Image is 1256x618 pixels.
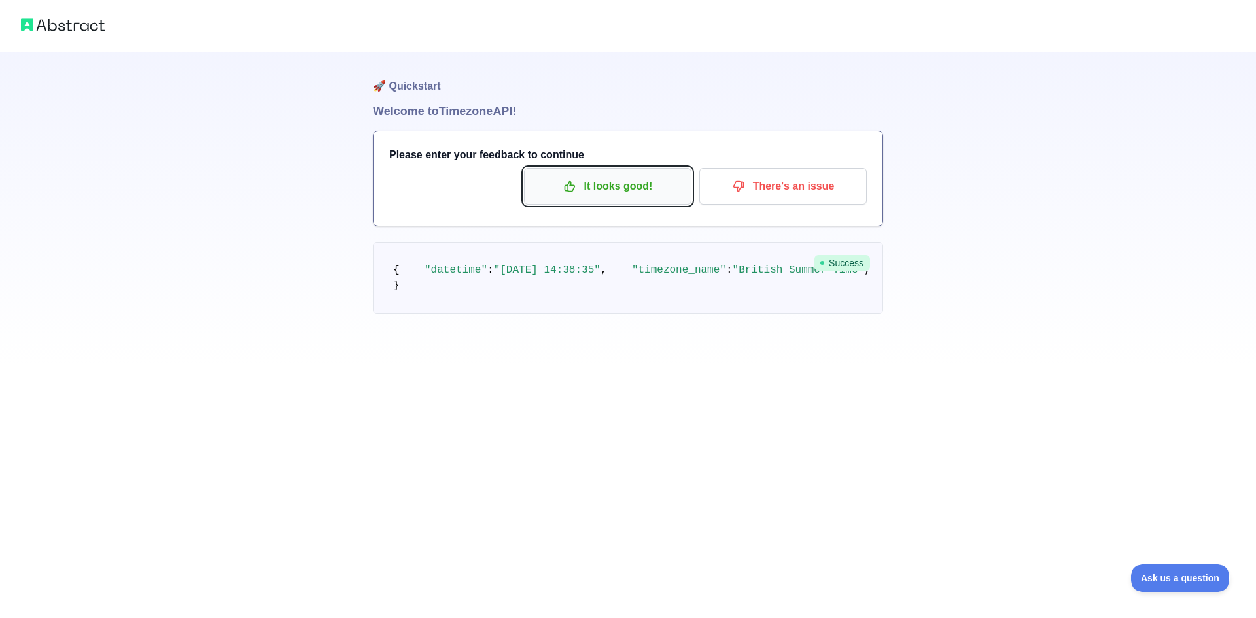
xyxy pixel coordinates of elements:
[494,264,601,276] span: "[DATE] 14:38:35"
[709,175,857,197] p: There's an issue
[814,255,870,271] span: Success
[487,264,494,276] span: :
[1131,564,1230,592] iframe: Toggle Customer Support
[632,264,726,276] span: "timezone_name"
[21,16,105,34] img: Abstract logo
[389,147,867,163] h3: Please enter your feedback to continue
[733,264,865,276] span: "British Summer Time"
[393,264,400,276] span: {
[601,264,607,276] span: ,
[373,52,883,102] h1: 🚀 Quickstart
[373,102,883,120] h1: Welcome to Timezone API!
[534,175,682,197] p: It looks good!
[726,264,733,276] span: :
[425,264,487,276] span: "datetime"
[524,168,691,205] button: It looks good!
[699,168,867,205] button: There's an issue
